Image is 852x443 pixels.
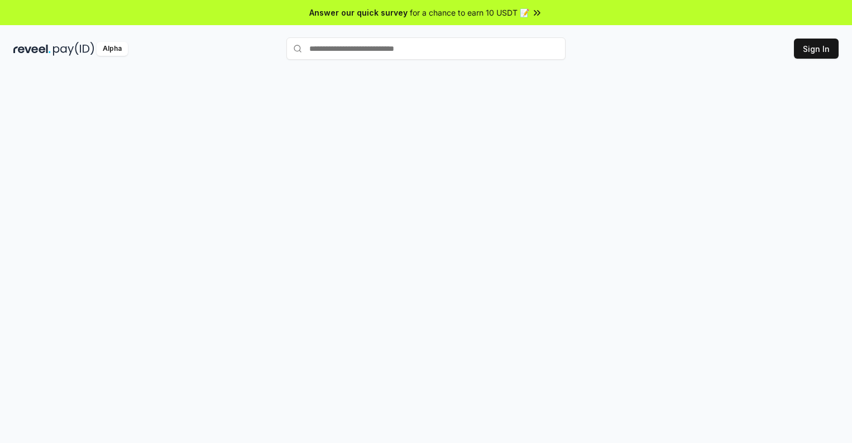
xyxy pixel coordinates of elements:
[410,7,529,18] span: for a chance to earn 10 USDT 📝
[13,42,51,56] img: reveel_dark
[309,7,408,18] span: Answer our quick survey
[794,39,839,59] button: Sign In
[97,42,128,56] div: Alpha
[53,42,94,56] img: pay_id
